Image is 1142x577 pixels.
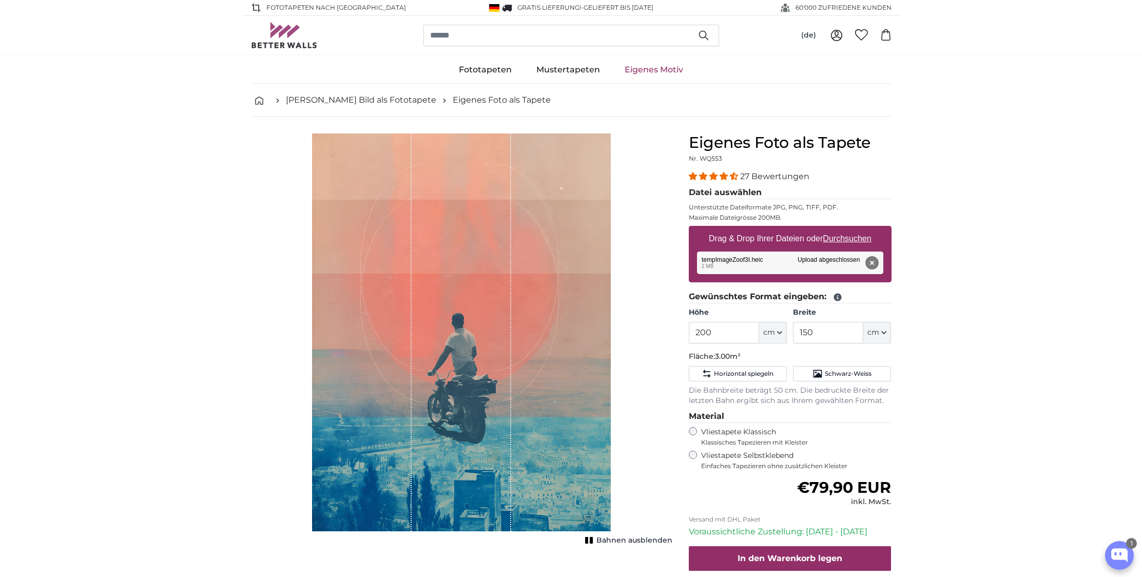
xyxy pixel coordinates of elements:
div: inkl. MwSt. [797,497,891,507]
p: Die Bahnbreite beträgt 50 cm. Die bedruckte Breite der letzten Bahn ergibt sich aus Ihrem gewählt... [689,386,892,406]
label: Breite [793,307,891,318]
legend: Datei auswählen [689,186,892,199]
div: 1 [1126,538,1137,549]
span: Fototapeten nach [GEOGRAPHIC_DATA] [266,3,406,12]
legend: Material [689,410,892,423]
span: - [581,4,653,11]
span: cm [763,328,775,338]
a: Eigenes Foto als Tapete [453,94,551,106]
a: Mustertapeten [524,56,612,83]
span: 4.41 stars [689,171,740,181]
div: 1 of 1 [251,133,672,544]
span: Nr. WQ553 [689,155,722,162]
label: Vliestapete Klassisch [701,427,883,447]
nav: breadcrumbs [251,84,892,117]
u: Durchsuchen [823,234,871,243]
span: cm [867,328,879,338]
p: Versand mit DHL Paket [689,515,892,524]
span: €79,90 EUR [797,478,891,497]
label: Drag & Drop Ihrer Dateien oder [705,228,876,249]
span: In den Warenkorb legen [738,553,842,563]
span: Bahnen ausblenden [596,535,672,546]
span: Horizontal spiegeln [714,370,773,378]
label: Vliestapete Selbstklebend [701,451,892,470]
span: 27 Bewertungen [740,171,809,181]
span: Schwarz-Weiss [825,370,872,378]
button: cm [759,322,787,343]
span: Einfaches Tapezieren ohne zusätzlichen Kleister [701,462,892,470]
span: GRATIS Lieferung! [517,4,581,11]
p: Voraussichtliche Zustellung: [DATE] - [DATE] [689,526,892,538]
label: Höhe [689,307,787,318]
p: Unterstützte Dateiformate JPG, PNG, TIFF, PDF. [689,203,892,211]
span: 60'000 ZUFRIEDENE KUNDEN [796,3,892,12]
button: Schwarz-Weiss [793,366,891,381]
a: [PERSON_NAME] Bild als Fototapete [286,94,436,106]
span: 3.00m² [715,352,741,361]
a: Eigenes Motiv [612,56,695,83]
img: Betterwalls [251,22,318,48]
button: In den Warenkorb legen [689,546,892,571]
p: Maximale Dateigrösse 200MB. [689,214,892,222]
h1: Eigenes Foto als Tapete [689,133,892,152]
button: Horizontal spiegeln [689,366,787,381]
span: Klassisches Tapezieren mit Kleister [701,438,883,447]
span: Geliefert bis [DATE] [584,4,653,11]
button: cm [863,322,891,343]
button: (de) [793,26,824,45]
legend: Gewünschtes Format eingeben: [689,291,892,303]
button: Bahnen ausblenden [582,533,672,548]
p: Fläche: [689,352,892,362]
img: Deutschland [489,4,499,12]
a: Fototapeten [447,56,524,83]
button: Open chatbox [1105,541,1134,570]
